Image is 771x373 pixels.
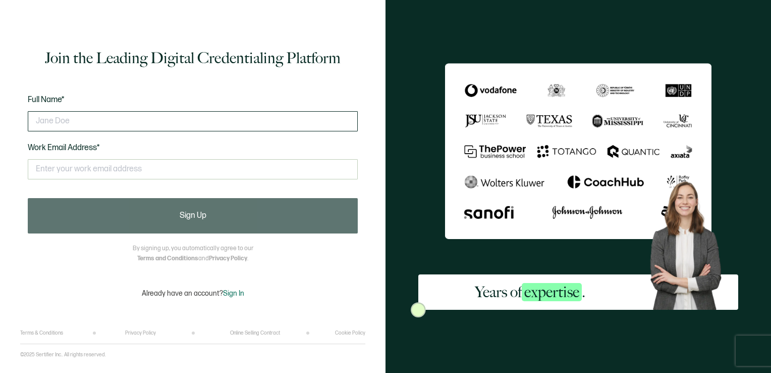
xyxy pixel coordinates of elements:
[125,330,156,336] a: Privacy Policy
[335,330,365,336] a: Cookie Policy
[142,289,244,298] p: Already have an account?
[180,212,206,220] span: Sign Up
[28,111,358,131] input: Jane Doe
[28,159,358,179] input: Enter your work email address
[522,283,582,301] span: expertise
[209,255,247,262] a: Privacy Policy
[411,302,426,317] img: Sertifier Signup
[20,330,63,336] a: Terms & Conditions
[133,244,253,264] p: By signing up, you automatically agree to our and .
[45,48,341,68] h1: Join the Leading Digital Credentialing Platform
[475,282,585,302] h2: Years of .
[445,63,711,239] img: Sertifier Signup - Years of <span class="strong-h">expertise</span>.
[20,352,106,358] p: ©2025 Sertifier Inc.. All rights reserved.
[642,175,738,310] img: Sertifier Signup - Years of <span class="strong-h">expertise</span>. Hero
[223,289,244,298] span: Sign In
[28,143,100,153] span: Work Email Address*
[28,95,65,105] span: Full Name*
[230,330,280,336] a: Online Selling Contract
[137,255,198,262] a: Terms and Conditions
[28,198,358,234] button: Sign Up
